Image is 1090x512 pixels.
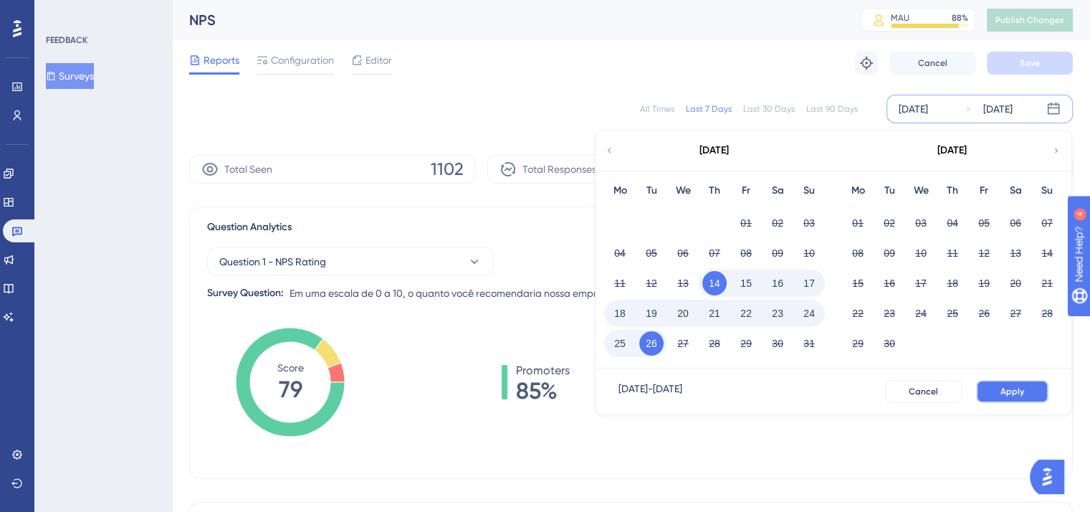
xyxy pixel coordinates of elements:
[671,271,695,295] button: 13
[702,331,727,356] button: 28
[671,241,695,265] button: 06
[765,331,790,356] button: 30
[874,182,905,199] div: Tu
[640,103,674,115] div: All Times
[686,103,732,115] div: Last 7 Days
[1003,271,1028,295] button: 20
[608,301,632,326] button: 18
[271,52,334,69] span: Configuration
[918,57,947,69] span: Cancel
[207,219,292,236] span: Question Analytics
[940,211,965,235] button: 04
[793,182,825,199] div: Su
[639,331,664,356] button: 26
[972,301,996,326] button: 26
[730,182,762,199] div: Fr
[224,161,272,178] span: Total Seen
[1030,455,1073,498] iframe: UserGuiding AI Assistant Launcher
[207,285,284,302] div: Survey Question:
[765,241,790,265] button: 09
[877,211,902,235] button: 02
[431,158,464,181] span: 1102
[909,271,933,295] button: 17
[1035,211,1059,235] button: 07
[636,182,667,199] div: Tu
[1000,386,1024,397] span: Apply
[909,386,938,397] span: Cancel
[639,271,664,295] button: 12
[797,271,821,295] button: 17
[671,301,695,326] button: 20
[277,362,304,374] tspan: Score
[846,301,870,326] button: 22
[734,211,758,235] button: 01
[734,301,758,326] button: 22
[189,10,825,30] div: NPS
[846,241,870,265] button: 08
[46,34,87,46] div: FEEDBACK
[671,331,695,356] button: 27
[46,63,94,89] button: Surveys
[762,182,793,199] div: Sa
[1035,271,1059,295] button: 21
[608,331,632,356] button: 25
[765,211,790,235] button: 02
[365,52,392,69] span: Editor
[1003,241,1028,265] button: 13
[842,182,874,199] div: Mo
[702,271,727,295] button: 14
[889,52,975,75] button: Cancel
[806,103,858,115] div: Last 90 Days
[909,211,933,235] button: 03
[734,241,758,265] button: 08
[937,182,968,199] div: Th
[207,247,494,276] button: Question 1 - NPS Rating
[522,161,596,178] span: Total Responses
[1035,301,1059,326] button: 28
[204,52,239,69] span: Reports
[608,271,632,295] button: 11
[987,9,1073,32] button: Publish Changes
[100,7,104,19] div: 4
[618,380,682,403] div: [DATE] - [DATE]
[702,301,727,326] button: 21
[639,301,664,326] button: 19
[604,182,636,199] div: Mo
[940,301,965,326] button: 25
[976,380,1048,403] button: Apply
[743,103,795,115] div: Last 30 Days
[34,4,90,21] span: Need Help?
[846,211,870,235] button: 01
[797,331,821,356] button: 31
[972,211,996,235] button: 05
[1020,57,1040,69] span: Save
[797,211,821,235] button: 03
[995,14,1064,26] span: Publish Changes
[699,182,730,199] div: Th
[937,142,967,159] div: [DATE]
[702,241,727,265] button: 07
[972,271,996,295] button: 19
[1000,182,1031,199] div: Sa
[940,271,965,295] button: 18
[885,380,962,403] button: Cancel
[667,182,699,199] div: We
[1035,241,1059,265] button: 14
[846,331,870,356] button: 29
[608,241,632,265] button: 04
[734,331,758,356] button: 29
[797,301,821,326] button: 24
[797,241,821,265] button: 10
[1031,182,1063,199] div: Su
[846,271,870,295] button: 15
[940,241,965,265] button: 11
[219,253,326,270] span: Question 1 - NPS Rating
[1003,301,1028,326] button: 27
[891,12,909,24] div: MAU
[909,301,933,326] button: 24
[699,142,729,159] div: [DATE]
[877,271,902,295] button: 16
[972,241,996,265] button: 12
[877,331,902,356] button: 30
